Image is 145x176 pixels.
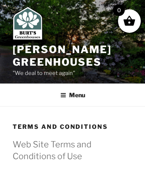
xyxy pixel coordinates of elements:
[13,6,43,40] img: Burt's Greenhouses
[13,69,132,78] p: "We deal to meet again"
[13,139,132,162] h2: Web Site Terms and Conditions of Use
[113,4,125,16] span: 0
[13,123,132,131] h1: Terms and Conditions
[13,43,112,68] a: [PERSON_NAME] Greenhouses
[54,85,91,105] button: Menu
